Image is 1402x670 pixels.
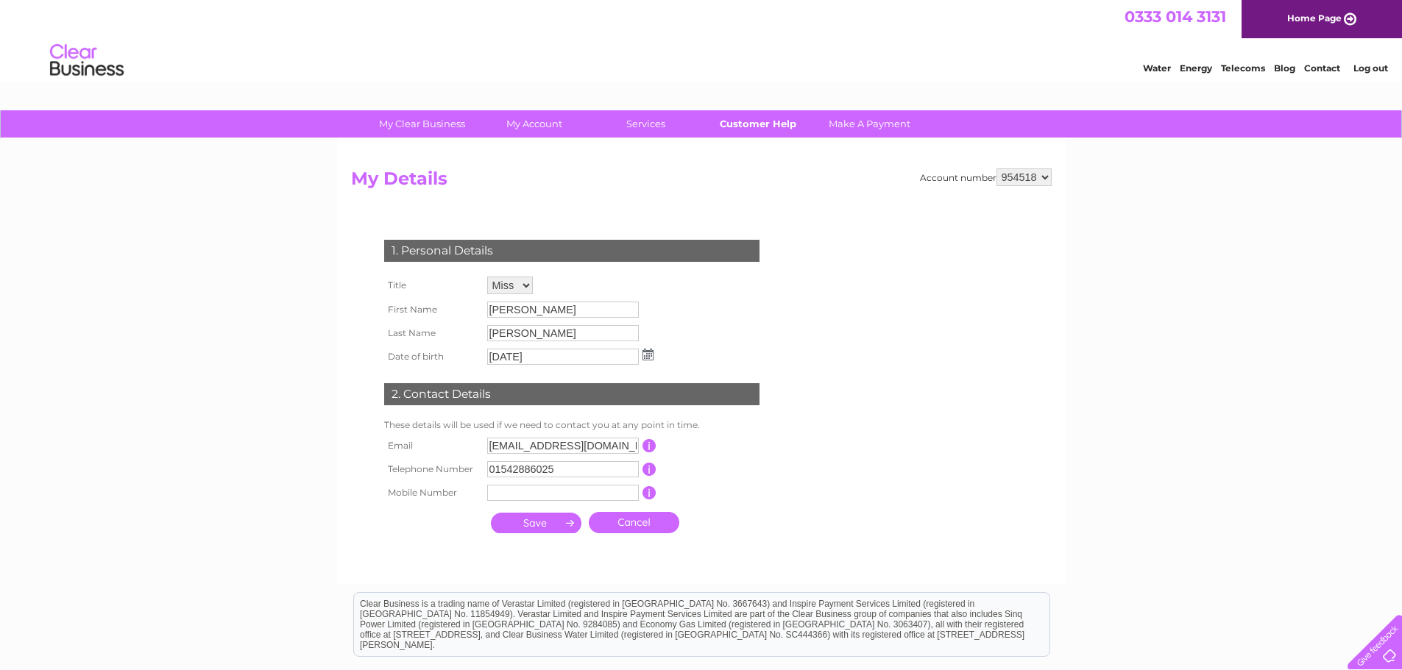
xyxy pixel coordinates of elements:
[1274,63,1295,74] a: Blog
[380,481,484,505] th: Mobile Number
[49,38,124,83] img: logo.png
[354,8,1049,71] div: Clear Business is a trading name of Verastar Limited (registered in [GEOGRAPHIC_DATA] No. 3667643...
[351,168,1052,196] h2: My Details
[380,321,484,345] th: Last Name
[380,345,484,368] th: Date of birth
[809,110,930,138] a: Make A Payment
[642,439,656,452] input: Information
[1353,63,1388,74] a: Log out
[1143,63,1171,74] a: Water
[380,434,484,457] th: Email
[589,512,679,533] a: Cancel
[380,298,484,321] th: First Name
[491,513,581,533] input: Submit
[1304,63,1340,74] a: Contact
[380,416,763,434] td: These details will be used if we need to contact you at any point in time.
[697,110,818,138] a: Customer Help
[473,110,595,138] a: My Account
[920,168,1052,186] div: Account number
[642,349,654,360] img: ...
[1180,63,1212,74] a: Energy
[380,457,484,481] th: Telephone Number
[1221,63,1265,74] a: Telecoms
[361,110,483,138] a: My Clear Business
[384,240,760,262] div: 1. Personal Details
[380,273,484,298] th: Title
[642,463,656,476] input: Information
[1125,7,1226,26] a: 0333 014 3131
[642,486,656,499] input: Information
[384,383,760,405] div: 2. Contact Details
[585,110,707,138] a: Services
